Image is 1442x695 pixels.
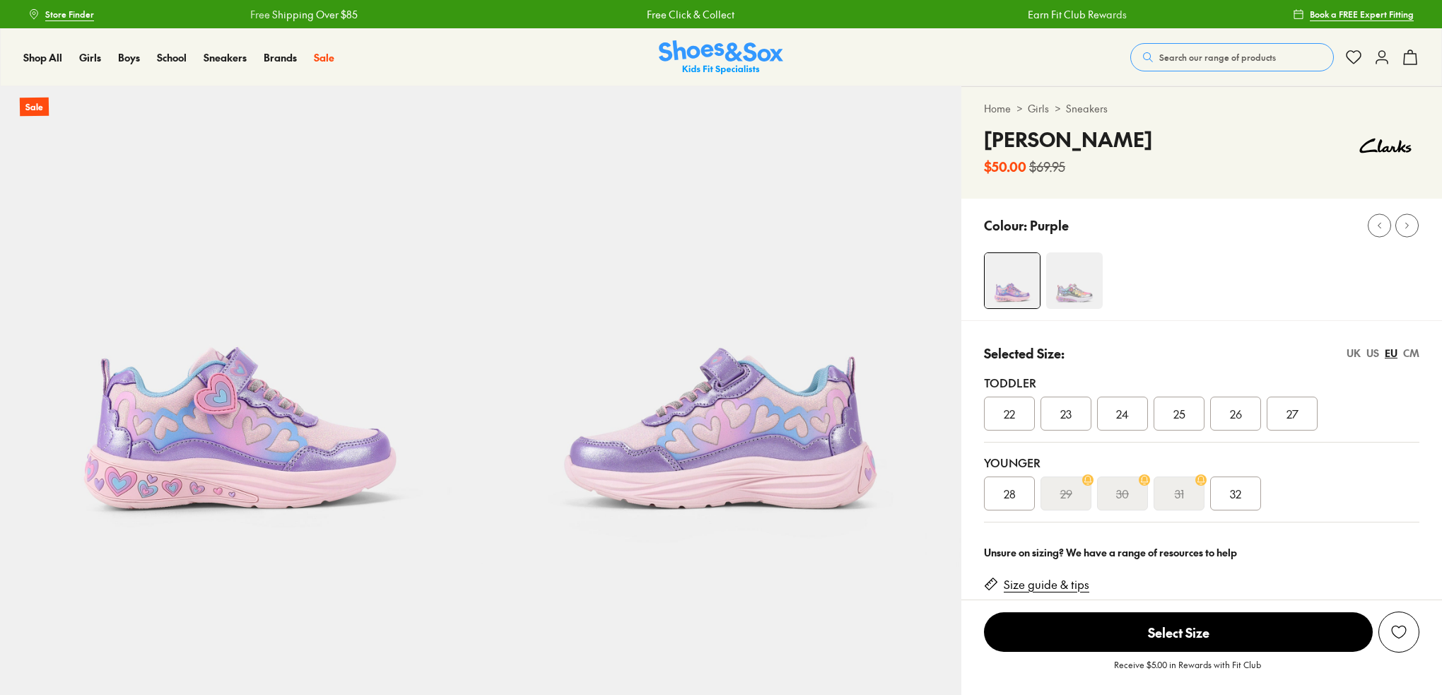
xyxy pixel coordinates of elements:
[157,50,187,64] span: School
[984,101,1419,116] div: > >
[20,98,49,117] p: Sale
[1114,658,1261,684] p: Receive $5.00 in Rewards with Fit Club
[1116,485,1129,502] s: 30
[45,8,94,21] span: Store Finder
[1230,405,1242,422] span: 26
[1230,485,1241,502] span: 32
[314,50,334,64] span: Sale
[23,50,62,65] a: Shop All
[1310,8,1414,21] span: Book a FREE Expert Fitting
[1286,405,1299,422] span: 27
[264,50,297,64] span: Brands
[1029,157,1065,176] s: $69.95
[1066,101,1108,116] a: Sneakers
[264,50,297,65] a: Brands
[984,545,1419,560] div: Unsure on sizing? We have a range of resources to help
[1028,101,1049,116] a: Girls
[1378,612,1419,653] button: Add to Wishlist
[984,157,1026,176] b: $50.00
[1347,346,1361,361] div: UK
[118,50,140,64] span: Boys
[481,86,961,567] img: Addison Purple
[659,40,783,75] a: Shoes & Sox
[984,101,1011,116] a: Home
[984,124,1152,154] h4: [PERSON_NAME]
[1352,124,1419,167] img: Vendor logo
[645,7,732,22] a: Free Click & Collect
[157,50,187,65] a: School
[1366,346,1379,361] div: US
[984,612,1373,652] span: Select Size
[985,253,1040,308] img: Addison Purple
[984,454,1419,471] div: Younger
[1385,346,1397,361] div: EU
[1046,252,1103,309] img: Addison Rainbow
[1293,1,1414,27] a: Book a FREE Expert Fitting
[659,40,783,75] img: SNS_Logo_Responsive.svg
[79,50,101,64] span: Girls
[1159,51,1276,64] span: Search our range of products
[984,344,1065,363] p: Selected Size:
[1403,346,1419,361] div: CM
[23,50,62,64] span: Shop All
[984,612,1373,653] button: Select Size
[1030,216,1069,235] p: Purple
[1130,43,1334,71] button: Search our range of products
[1004,577,1089,592] a: Size guide & tips
[1004,485,1016,502] span: 28
[1004,405,1015,422] span: 22
[204,50,247,65] a: Sneakers
[79,50,101,65] a: Girls
[314,50,334,65] a: Sale
[1060,485,1072,502] s: 29
[118,50,140,65] a: Boys
[1175,485,1184,502] s: 31
[984,374,1419,391] div: Toddler
[1116,405,1129,422] span: 24
[1173,405,1185,422] span: 25
[1060,405,1072,422] span: 23
[248,7,356,22] a: Free Shipping Over $85
[1025,7,1124,22] a: Earn Fit Club Rewards
[204,50,247,64] span: Sneakers
[28,1,94,27] a: Store Finder
[984,216,1027,235] p: Colour:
